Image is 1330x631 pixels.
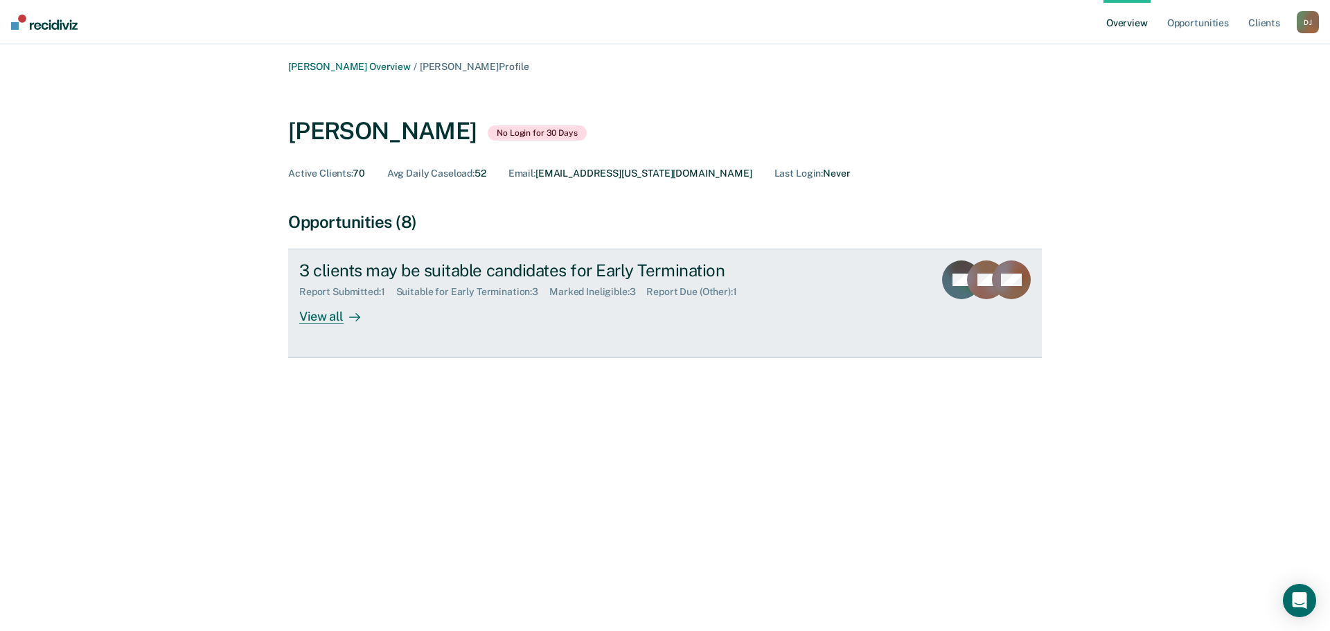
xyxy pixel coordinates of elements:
[549,286,646,298] div: Marked Ineligible : 3
[774,168,851,179] div: Never
[288,168,353,179] span: Active Clients :
[299,298,377,325] div: View all
[299,260,786,281] div: 3 clients may be suitable candidates for Early Termination
[387,168,475,179] span: Avg Daily Caseload :
[288,212,1042,232] div: Opportunities (8)
[288,249,1042,358] a: 3 clients may be suitable candidates for Early TerminationReport Submitted:1Suitable for Early Te...
[774,168,823,179] span: Last Login :
[646,286,747,298] div: Report Due (Other) : 1
[488,125,587,141] span: No Login for 30 Days
[508,168,752,179] div: [EMAIL_ADDRESS][US_STATE][DOMAIN_NAME]
[508,168,535,179] span: Email :
[288,61,411,72] a: [PERSON_NAME] Overview
[1283,584,1316,617] div: Open Intercom Messenger
[299,286,396,298] div: Report Submitted : 1
[1297,11,1319,33] button: DJ
[288,117,477,145] div: [PERSON_NAME]
[1297,11,1319,33] div: D J
[288,168,365,179] div: 70
[11,15,78,30] img: Recidiviz
[420,61,529,72] span: [PERSON_NAME] Profile
[387,168,486,179] div: 52
[411,61,420,72] span: /
[396,286,550,298] div: Suitable for Early Termination : 3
